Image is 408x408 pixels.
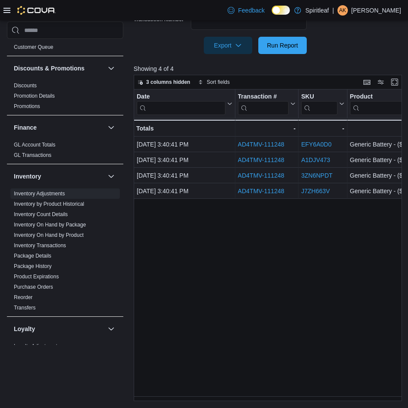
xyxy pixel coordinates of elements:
[14,343,60,349] a: Loyalty Adjustments
[301,93,337,115] div: SKU URL
[14,242,66,249] span: Inventory Transactions
[14,232,84,238] a: Inventory On Hand by Product
[14,92,55,99] span: Promotion Details
[14,274,59,280] a: Product Expirations
[7,188,123,316] div: Inventory
[106,122,116,133] button: Finance
[137,93,225,101] div: Date
[137,186,232,196] div: [DATE] 3:40:41 PM
[134,77,194,87] button: 3 columns hidden
[337,5,348,16] div: Alica K
[238,123,296,134] div: -
[106,171,116,182] button: Inventory
[137,170,232,181] div: [DATE] 3:40:41 PM
[301,93,337,101] div: SKU
[14,172,104,181] button: Inventory
[17,6,56,15] img: Cova
[14,284,53,290] span: Purchase Orders
[14,142,55,148] a: GL Account Totals
[137,93,232,115] button: Date
[14,304,35,311] span: Transfers
[14,82,37,89] span: Discounts
[209,37,247,54] span: Export
[14,263,51,270] span: Package History
[258,37,307,54] button: Run Report
[14,343,60,350] span: Loyalty Adjustments
[137,93,225,115] div: Date
[267,41,298,50] span: Run Report
[224,2,268,19] a: Feedback
[14,201,84,207] a: Inventory by Product Historical
[14,64,104,73] button: Discounts & Promotions
[7,80,123,115] div: Discounts & Promotions
[14,252,51,259] span: Package Details
[362,77,372,87] button: Keyboard shortcuts
[14,284,53,290] a: Purchase Orders
[14,152,51,158] a: GL Transactions
[14,44,53,51] span: Customer Queue
[14,103,40,109] a: Promotions
[14,305,35,311] a: Transfers
[351,5,401,16] p: [PERSON_NAME]
[14,83,37,89] a: Discounts
[14,211,68,218] span: Inventory Count Details
[238,93,289,115] div: Transaction Url
[14,232,84,239] span: Inventory On Hand by Product
[14,325,35,333] h3: Loyalty
[14,273,59,280] span: Product Expirations
[301,123,344,134] div: -
[301,141,331,148] a: EFY6A0D0
[301,172,332,179] a: 3ZN6NPDT
[7,42,123,56] div: Customer
[238,6,264,15] span: Feedback
[14,201,84,207] span: Inventory by Product Historical
[106,63,116,73] button: Discounts & Promotions
[14,242,66,249] a: Inventory Transactions
[14,253,51,259] a: Package Details
[272,6,290,15] input: Dark Mode
[137,155,232,165] div: [DATE] 3:40:41 PM
[106,324,116,334] button: Loyalty
[14,152,51,159] span: GL Transactions
[14,44,53,50] a: Customer Queue
[14,64,84,73] h3: Discounts & Promotions
[301,93,344,115] button: SKU
[146,79,190,86] span: 3 columns hidden
[238,156,284,163] a: AD4TMV-111248
[301,156,330,163] a: A1DJV473
[14,123,37,132] h3: Finance
[14,141,55,148] span: GL Account Totals
[14,294,32,301] span: Reorder
[14,263,51,269] a: Package History
[238,188,284,194] a: AD4TMV-111248
[7,140,123,164] div: Finance
[14,172,41,181] h3: Inventory
[14,222,86,228] a: Inventory On Hand by Package
[14,294,32,300] a: Reorder
[376,77,386,87] button: Display options
[14,123,104,132] button: Finance
[389,77,400,87] button: Enter fullscreen
[137,139,232,150] div: [DATE] 3:40:41 PM
[305,5,329,16] p: Spiritleaf
[14,211,68,217] a: Inventory Count Details
[238,141,284,148] a: AD4TMV-111248
[204,37,252,54] button: Export
[238,93,289,101] div: Transaction #
[14,190,65,197] span: Inventory Adjustments
[301,188,330,194] a: J7ZH663V
[14,103,40,110] span: Promotions
[195,77,233,87] button: Sort fields
[14,93,55,99] a: Promotion Details
[136,123,232,134] div: Totals
[238,93,296,115] button: Transaction #
[7,341,123,365] div: Loyalty
[134,64,405,73] p: Showing 4 of 4
[14,325,104,333] button: Loyalty
[238,172,284,179] a: AD4TMV-111248
[14,191,65,197] a: Inventory Adjustments
[339,5,346,16] span: AK
[332,5,334,16] p: |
